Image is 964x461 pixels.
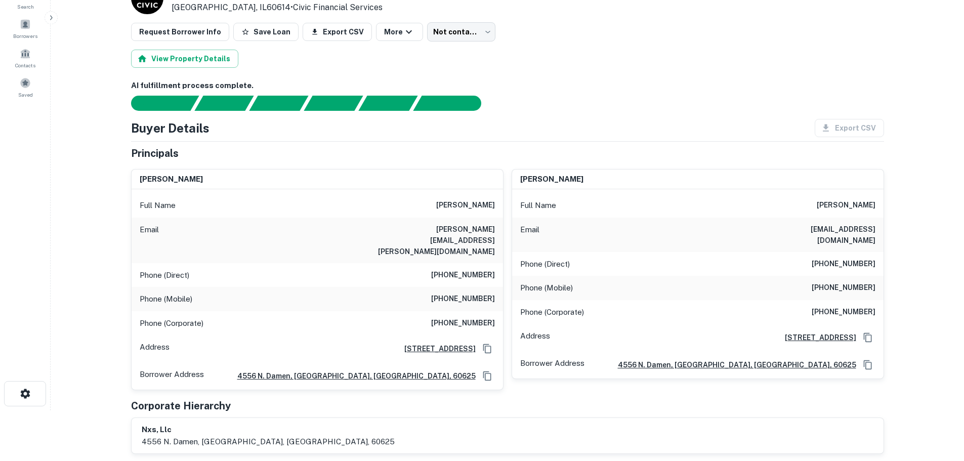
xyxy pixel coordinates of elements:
[140,269,189,281] p: Phone (Direct)
[480,341,495,356] button: Copy Address
[860,357,875,372] button: Copy Address
[142,424,395,436] h6: nxs, llc
[777,332,856,343] a: [STREET_ADDRESS]
[913,380,964,429] iframe: Chat Widget
[304,96,363,111] div: Principals found, AI now looking for contact information...
[431,293,495,305] h6: [PHONE_NUMBER]
[520,258,570,270] p: Phone (Direct)
[427,22,495,41] div: Not contacted
[233,23,299,41] button: Save Loan
[520,174,583,185] h6: [PERSON_NAME]
[13,32,37,40] span: Borrowers
[140,368,204,384] p: Borrower Address
[140,224,159,257] p: Email
[480,368,495,384] button: Copy Address
[520,224,539,246] p: Email
[140,341,170,356] p: Address
[413,96,493,111] div: AI fulfillment process complete.
[812,282,875,294] h6: [PHONE_NUMBER]
[229,370,476,382] a: 4556 n. damen, [GEOGRAPHIC_DATA], [GEOGRAPHIC_DATA], 60625
[142,436,395,448] p: 4556 n. damen, [GEOGRAPHIC_DATA], [GEOGRAPHIC_DATA], 60625
[131,398,231,413] h5: Corporate Hierarchy
[817,199,875,212] h6: [PERSON_NAME]
[303,23,372,41] button: Export CSV
[18,91,33,99] span: Saved
[17,3,34,11] span: Search
[396,343,476,354] a: [STREET_ADDRESS]
[131,146,179,161] h5: Principals
[249,96,308,111] div: Documents found, AI parsing details...
[140,199,176,212] p: Full Name
[140,317,203,329] p: Phone (Corporate)
[373,224,495,257] h6: [PERSON_NAME][EMAIL_ADDRESS][PERSON_NAME][DOMAIN_NAME]
[119,96,195,111] div: Sending borrower request to AI...
[520,357,584,372] p: Borrower Address
[358,96,417,111] div: Principals found, still searching for contact information. This may take time...
[3,15,48,42] a: Borrowers
[812,258,875,270] h6: [PHONE_NUMBER]
[172,2,383,14] p: [GEOGRAPHIC_DATA], IL60614 •
[610,359,856,370] a: 4556 n. damen, [GEOGRAPHIC_DATA], [GEOGRAPHIC_DATA], 60625
[131,50,238,68] button: View Property Details
[194,96,254,111] div: Your request is received and processing...
[376,23,423,41] button: More
[520,282,573,294] p: Phone (Mobile)
[140,174,203,185] h6: [PERSON_NAME]
[436,199,495,212] h6: [PERSON_NAME]
[131,23,229,41] button: Request Borrower Info
[293,3,383,12] a: Civic Financial Services
[860,330,875,345] button: Copy Address
[431,317,495,329] h6: [PHONE_NUMBER]
[131,80,884,92] h6: AI fulfillment process complete.
[431,269,495,281] h6: [PHONE_NUMBER]
[3,73,48,101] a: Saved
[812,306,875,318] h6: [PHONE_NUMBER]
[754,224,875,246] h6: [EMAIL_ADDRESS][DOMAIN_NAME]
[520,330,550,345] p: Address
[520,199,556,212] p: Full Name
[131,119,209,137] h4: Buyer Details
[140,293,192,305] p: Phone (Mobile)
[3,44,48,71] a: Contacts
[520,306,584,318] p: Phone (Corporate)
[15,61,35,69] span: Contacts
